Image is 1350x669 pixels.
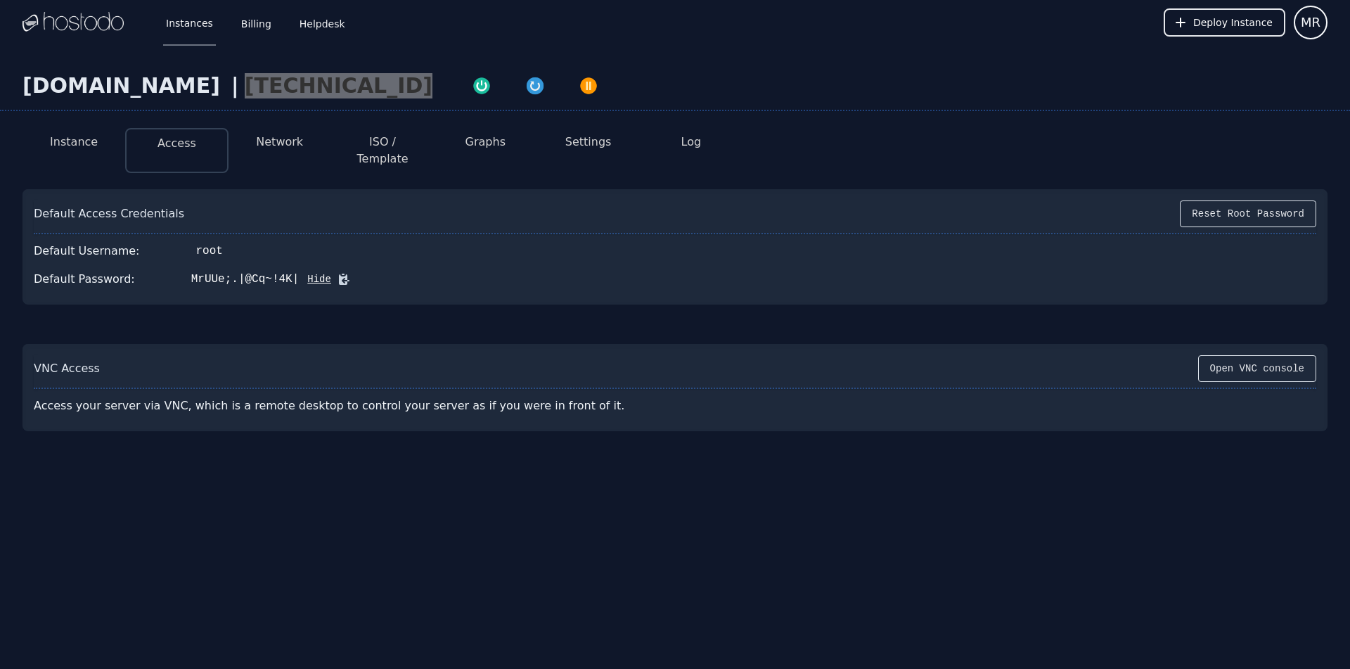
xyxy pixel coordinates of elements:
span: Deploy Instance [1193,15,1273,30]
button: Power On [455,73,508,96]
div: [TECHNICAL_ID] [245,73,432,98]
button: User menu [1294,6,1327,39]
button: Deploy Instance [1164,8,1285,37]
div: VNC Access [34,360,100,377]
button: Reset Root Password [1180,200,1316,227]
div: Default Access Credentials [34,205,184,222]
div: Default Username: [34,243,140,260]
div: | [226,73,245,98]
img: Power On [472,76,491,96]
div: Default Password: [34,271,135,288]
button: Settings [565,134,612,151]
button: Access [157,135,196,152]
button: Restart [508,73,562,96]
img: Power Off [579,76,598,96]
button: Open VNC console [1198,355,1316,382]
button: ISO / Template [342,134,423,167]
span: MR [1301,13,1320,32]
button: Power Off [562,73,615,96]
img: Restart [525,76,545,96]
button: Network [256,134,303,151]
div: [DOMAIN_NAME] [22,73,226,98]
button: Log [681,134,702,151]
button: Graphs [465,134,506,151]
button: Instance [50,134,98,151]
button: Hide [299,272,331,286]
div: MrUUe;.|@Cq~!4K| [191,271,300,288]
div: root [196,243,223,260]
div: Access your server via VNC, which is a remote desktop to control your server as if you were in fr... [34,392,664,420]
img: Logo [22,12,124,33]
